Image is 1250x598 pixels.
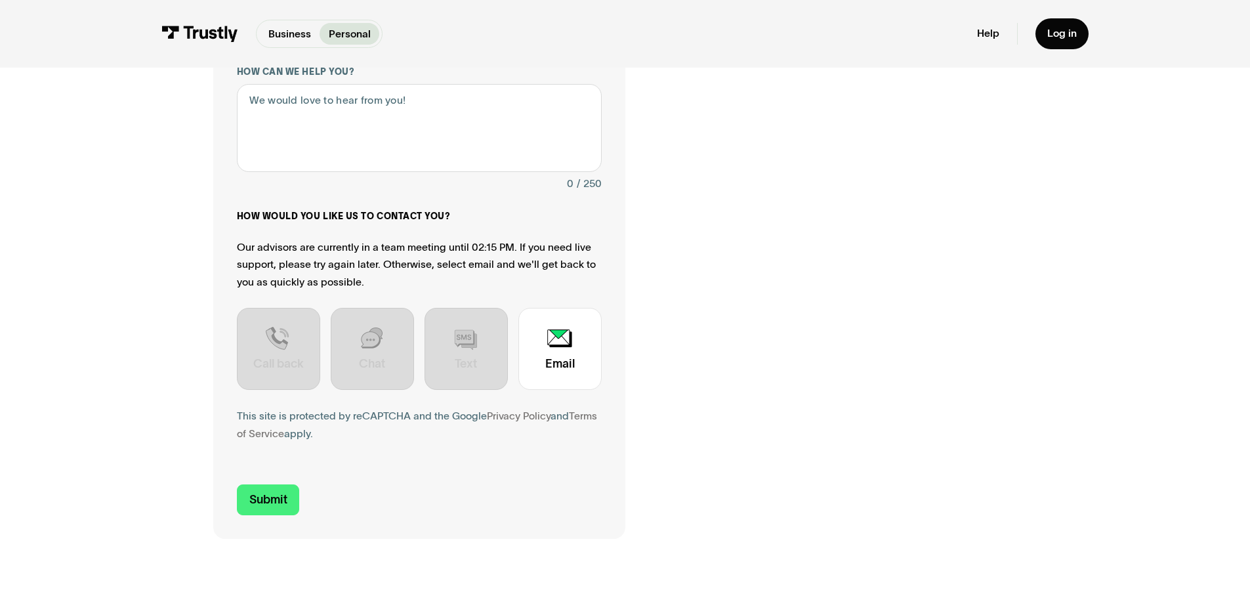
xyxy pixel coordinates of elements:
div: 0 [567,175,573,193]
a: Help [977,27,999,40]
a: Privacy Policy [487,410,551,421]
a: Business [259,23,320,45]
label: How would you like us to contact you? [237,211,602,223]
div: Our advisors are currently in a team meeting until 02:15 PM. If you need live support, please try... [237,239,602,292]
img: Trustly Logo [161,26,238,42]
div: / 250 [577,175,602,193]
a: Log in [1035,18,1089,49]
p: Personal [329,26,371,42]
label: How can we help you? [237,66,602,78]
input: Submit [237,484,300,515]
div: Log in [1047,27,1077,40]
p: Business [268,26,311,42]
a: Personal [320,23,379,45]
div: This site is protected by reCAPTCHA and the Google and apply. [237,408,602,443]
